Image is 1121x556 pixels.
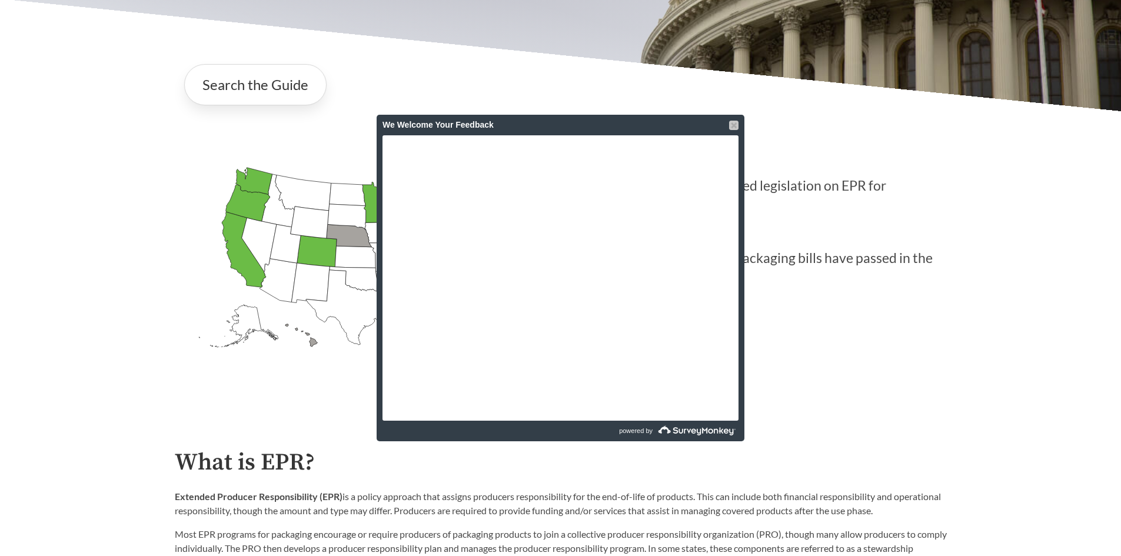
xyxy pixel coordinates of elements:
div: We Welcome Your Feedback [382,115,739,135]
strong: Extended Producer Responsibility (EPR) [175,491,342,502]
p: States have introduced legislation on EPR for packaging in [DATE] [561,157,947,229]
span: powered by [619,421,653,441]
p: is a policy approach that assigns producers responsibility for the end-of-life of products. This ... [175,490,947,518]
a: powered by [562,421,739,441]
h2: What is EPR? [175,450,947,476]
a: Search the Guide [184,64,327,105]
p: EPR for packaging bills have passed in the U.S. [561,229,947,302]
